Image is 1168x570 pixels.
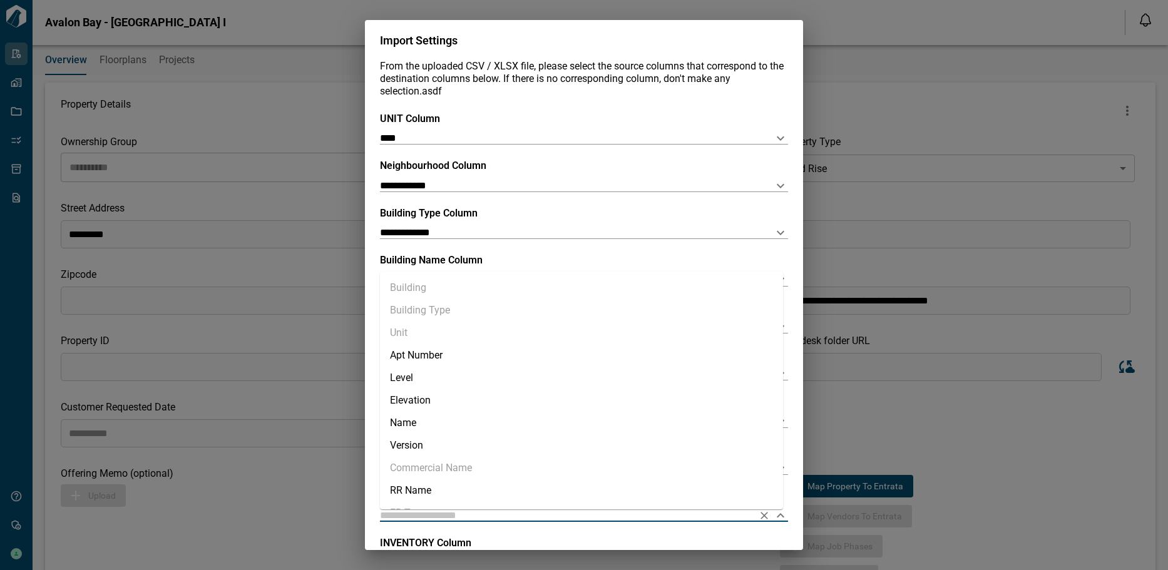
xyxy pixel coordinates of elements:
[380,537,471,549] span: INVENTORY Column
[380,113,440,125] span: UNIT Column
[380,207,478,219] span: Building Type Column
[380,434,783,457] li: Version
[380,389,783,412] li: Elevation
[772,177,789,195] button: Open
[380,34,458,47] span: Import Settings
[380,412,783,434] li: Name
[380,479,783,502] li: RR Name
[756,507,773,524] button: Clear
[380,160,486,171] span: Neighbourhood Column
[380,60,784,97] span: From the uploaded CSV / XLSX file, please select the source columns that correspond to the destin...
[380,367,783,389] li: Level
[772,224,789,242] button: Open
[772,507,789,524] button: Close
[380,254,483,266] span: Building Name Column
[380,344,783,367] li: Apt Number
[772,130,789,147] button: Open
